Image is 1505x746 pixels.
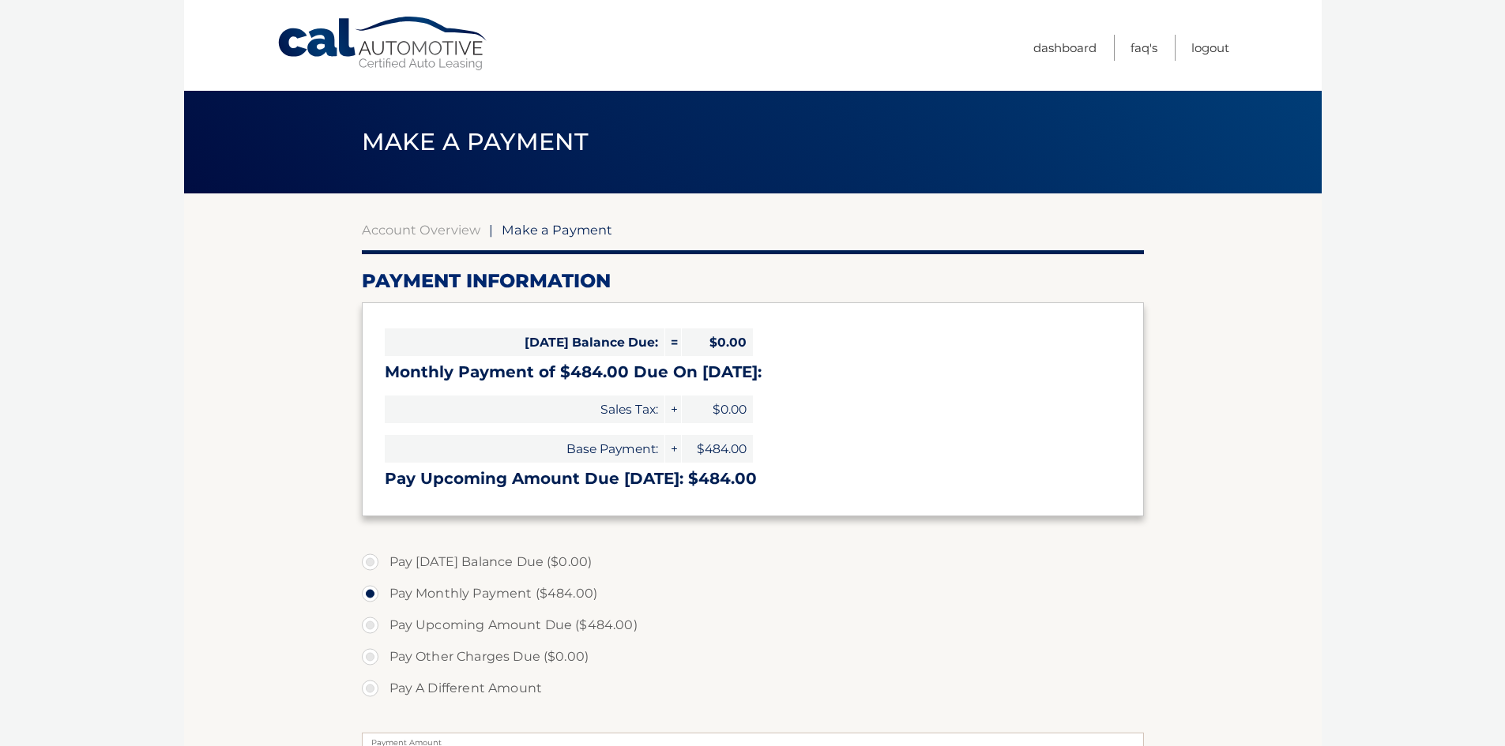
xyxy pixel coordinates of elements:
[362,733,1144,745] label: Payment Amount
[362,546,1144,578] label: Pay [DATE] Balance Due ($0.00)
[665,395,681,423] span: +
[665,328,681,356] span: =
[385,469,1121,489] h3: Pay Upcoming Amount Due [DATE]: $484.00
[385,328,664,356] span: [DATE] Balance Due:
[385,435,664,463] span: Base Payment:
[385,362,1121,382] h3: Monthly Payment of $484.00 Due On [DATE]:
[362,127,589,156] span: Make a Payment
[1191,35,1229,61] a: Logout
[385,395,664,423] span: Sales Tax:
[489,222,493,238] span: |
[1033,35,1097,61] a: Dashboard
[665,435,681,463] span: +
[682,435,753,463] span: $484.00
[362,673,1144,704] label: Pay A Different Amount
[362,269,1144,293] h2: Payment Information
[682,395,753,423] span: $0.00
[362,609,1144,641] label: Pay Upcoming Amount Due ($484.00)
[362,641,1144,673] label: Pay Other Charges Due ($0.00)
[502,222,612,238] span: Make a Payment
[1131,35,1157,61] a: FAQ's
[682,328,753,356] span: $0.00
[277,16,490,72] a: Cal Automotive
[362,578,1144,609] label: Pay Monthly Payment ($484.00)
[362,222,480,238] a: Account Overview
